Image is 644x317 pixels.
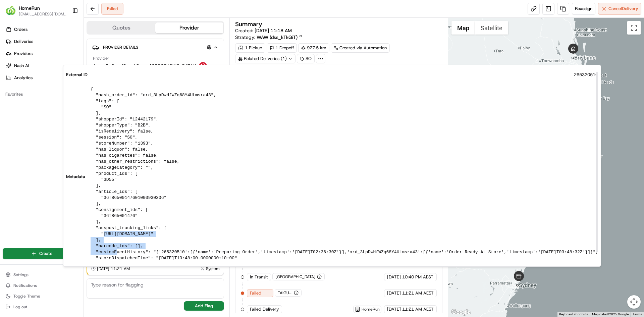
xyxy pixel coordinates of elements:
[250,274,268,280] span: In Transit
[451,21,475,35] button: Show street map
[235,27,292,34] span: Created:
[3,48,84,59] a: Providers
[14,63,29,69] span: Nash AI
[275,274,316,279] span: [GEOGRAPHIC_DATA]
[3,72,84,83] a: Analytics
[608,6,638,12] span: Cancel Delivery
[17,43,111,50] input: Clear
[103,45,138,50] span: Provider Details
[92,42,218,53] button: Provider Details
[7,27,122,38] p: Welcome 👋
[250,306,279,312] span: Failed Delivery
[19,5,40,11] button: HomeRun
[298,43,329,53] div: 927.5 km
[19,11,67,17] button: [EMAIL_ADDRESS][DOMAIN_NAME]
[54,95,110,107] a: 💻API Documentation
[572,3,595,15] button: Reassign
[63,97,108,104] span: API Documentation
[5,5,16,16] img: HomeRun
[3,89,81,100] div: Favorites
[3,292,81,301] button: Toggle Theme
[97,266,130,271] span: [DATE] 11:21 AM
[235,34,303,41] div: Strategy:
[206,266,220,271] span: System
[13,97,51,104] span: Knowledge Base
[402,306,434,312] span: 11:21 AM AEST
[387,274,401,280] span: [DATE]
[355,307,380,312] button: HomeRun
[114,66,122,74] button: Start new chat
[14,27,28,33] span: Orders
[13,304,27,310] span: Log out
[331,43,390,53] a: Created via Automation
[450,308,472,317] img: Google
[257,34,303,41] a: WAW (dss_kTkQiT)
[402,274,433,280] span: 10:40 PM AEST
[14,39,33,45] span: Deliveries
[475,21,508,35] button: Show satellite imagery
[3,60,84,71] a: Nash AI
[14,75,33,81] span: Analytics
[3,248,81,259] button: Create
[13,272,29,277] span: Settings
[93,55,109,61] span: Provider
[633,312,642,316] a: Terms
[574,72,598,78] span: 265320510
[250,290,261,296] span: Failed
[387,306,401,312] span: [DATE]
[13,283,37,288] span: Notifications
[255,28,292,34] span: [DATE] 11:18 AM
[7,7,20,20] img: Nash
[235,54,296,63] div: Related Deliveries (1)
[199,62,207,70] img: auspost_logo_v2.png
[3,24,84,35] a: Orders
[23,71,85,76] div: We're available if you need us!
[67,114,81,119] span: Pylon
[66,174,85,180] span: Metadata
[66,72,88,78] span: External ID
[3,281,81,290] button: Notifications
[450,308,472,317] a: Open this area in Google Maps (opens a new window)
[297,54,315,63] div: SO
[13,294,40,299] span: Toggle Theme
[3,3,69,19] button: HomeRunHomeRun[EMAIL_ADDRESS][DOMAIN_NAME]
[47,113,81,119] a: Powered byPylon
[559,312,588,317] button: Keyboard shortcuts
[155,22,223,33] button: Provider
[87,22,155,33] button: Quotes
[627,295,641,309] button: Map camera controls
[387,290,401,296] span: [DATE]
[402,290,434,296] span: 11:21 AM AEST
[267,43,297,53] div: 1 Dropoff
[23,64,110,71] div: Start new chat
[7,98,12,103] div: 📗
[3,302,81,312] button: Log out
[257,34,298,41] span: WAW (dss_kTkQiT)
[4,95,54,107] a: 📗Knowledge Base
[57,98,62,103] div: 💻
[235,43,265,53] div: 1 Pickup
[592,312,629,316] span: Map data ©2025 Google
[184,301,224,311] button: Add Flag
[598,3,641,15] button: CancelDelivery
[362,307,380,312] span: HomeRun
[3,36,84,47] a: Deliveries
[39,251,52,257] span: Create
[235,21,262,27] h3: Summary
[627,21,641,35] button: Toggle fullscreen view
[3,270,81,279] button: Settings
[278,290,292,296] span: TAIGUM QLD
[93,63,196,69] span: Australia Post (Parcel Post - [GEOGRAPHIC_DATA])
[91,86,598,267] pre: { "nash_order_id": "ord_3LpDwHfWZq68Y4ULmsra43", "tags": [ "SO" ], "shopperId": "12442179", "shop...
[575,6,592,12] span: Reassign
[7,64,19,76] img: 1736555255976-a54dd68f-1ca7-489b-9aae-adbdc363a1c4
[14,51,33,57] span: Providers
